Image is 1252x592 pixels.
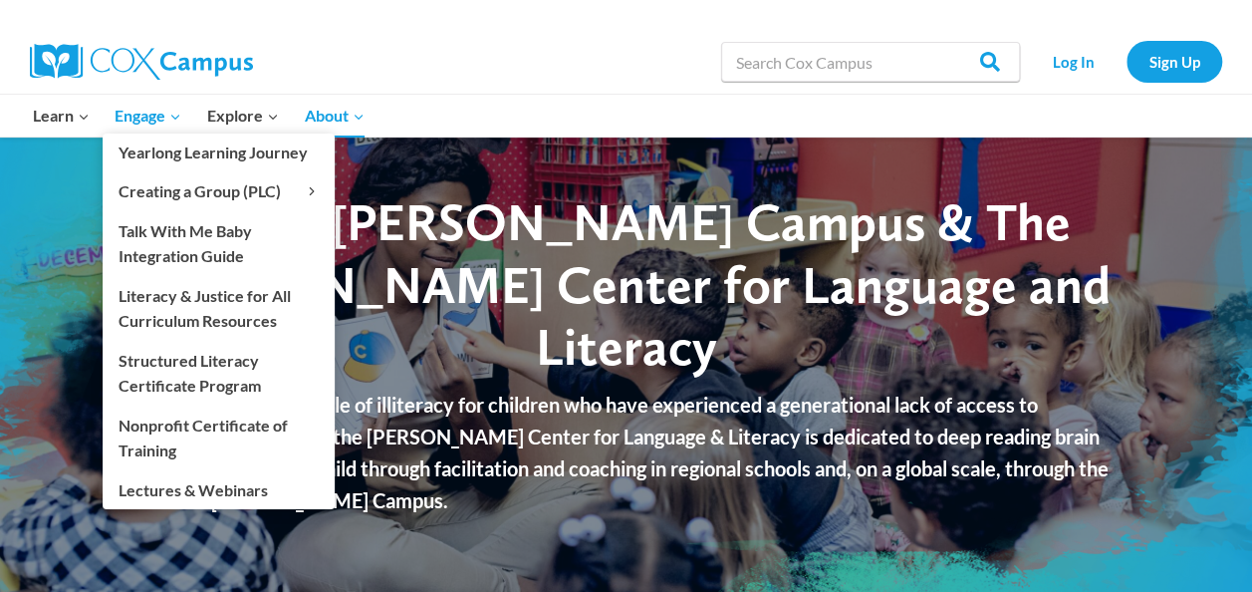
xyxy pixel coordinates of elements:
button: Child menu of Engage [103,95,195,137]
a: Yearlong Learning Journey [103,134,335,171]
button: Child menu of Learn [20,95,103,137]
a: Structured Literacy Certificate Program [103,341,335,405]
button: Child menu of Creating a Group (PLC) [103,172,335,210]
nav: Primary Navigation [20,95,376,137]
a: Sign Up [1127,41,1222,82]
a: Talk With Me Baby Integration Guide [103,211,335,275]
img: Cox Campus [30,44,253,80]
button: Child menu of About [292,95,377,137]
span: About [PERSON_NAME] Campus & The [PERSON_NAME] Center for Language and Literacy [142,190,1111,378]
a: Literacy & Justice for All Curriculum Resources [103,276,335,340]
input: Search Cox Campus [721,42,1020,82]
a: Nonprofit Certificate of Training [103,406,335,469]
a: Log In [1030,41,1117,82]
button: Child menu of Explore [194,95,292,137]
p: Founded to break the cycle of illiteracy for children who have experienced a generational lack of... [113,389,1139,516]
nav: Secondary Navigation [1030,41,1222,82]
a: Lectures & Webinars [103,470,335,508]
